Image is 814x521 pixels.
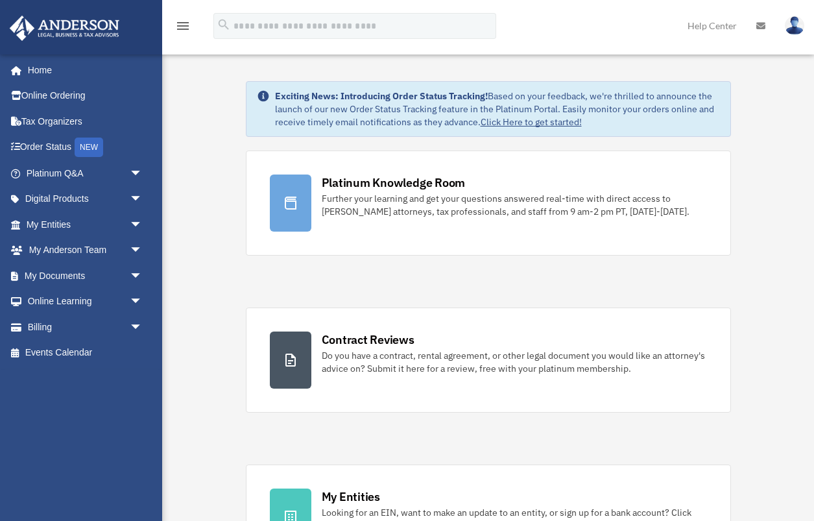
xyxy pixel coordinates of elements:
a: Digital Productsarrow_drop_down [9,186,162,212]
span: arrow_drop_down [130,263,156,289]
a: My Anderson Teamarrow_drop_down [9,237,162,263]
a: My Entitiesarrow_drop_down [9,212,162,237]
a: Online Ordering [9,83,162,109]
a: My Documentsarrow_drop_down [9,263,162,289]
div: Based on your feedback, we're thrilled to announce the launch of our new Order Status Tracking fe... [275,90,720,128]
div: NEW [75,138,103,157]
a: Platinum Q&Aarrow_drop_down [9,160,162,186]
i: search [217,18,231,32]
span: arrow_drop_down [130,237,156,264]
a: menu [175,23,191,34]
img: User Pic [785,16,804,35]
a: Click Here to get started! [481,116,582,128]
a: Platinum Knowledge Room Further your learning and get your questions answered real-time with dire... [246,151,731,256]
div: Contract Reviews [322,332,414,348]
span: arrow_drop_down [130,186,156,213]
a: Tax Organizers [9,108,162,134]
div: My Entities [322,489,380,505]
span: arrow_drop_down [130,314,156,341]
a: Home [9,57,156,83]
span: arrow_drop_down [130,212,156,238]
span: arrow_drop_down [130,289,156,315]
div: Platinum Knowledge Room [322,175,466,191]
div: Do you have a contract, rental agreement, or other legal document you would like an attorney's ad... [322,349,707,375]
a: Events Calendar [9,340,162,366]
div: Further your learning and get your questions answered real-time with direct access to [PERSON_NAM... [322,192,707,218]
i: menu [175,18,191,34]
a: Billingarrow_drop_down [9,314,162,340]
img: Anderson Advisors Platinum Portal [6,16,123,41]
strong: Exciting News: Introducing Order Status Tracking! [275,90,488,102]
a: Online Learningarrow_drop_down [9,289,162,315]
a: Order StatusNEW [9,134,162,161]
a: Contract Reviews Do you have a contract, rental agreement, or other legal document you would like... [246,308,731,413]
span: arrow_drop_down [130,160,156,187]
